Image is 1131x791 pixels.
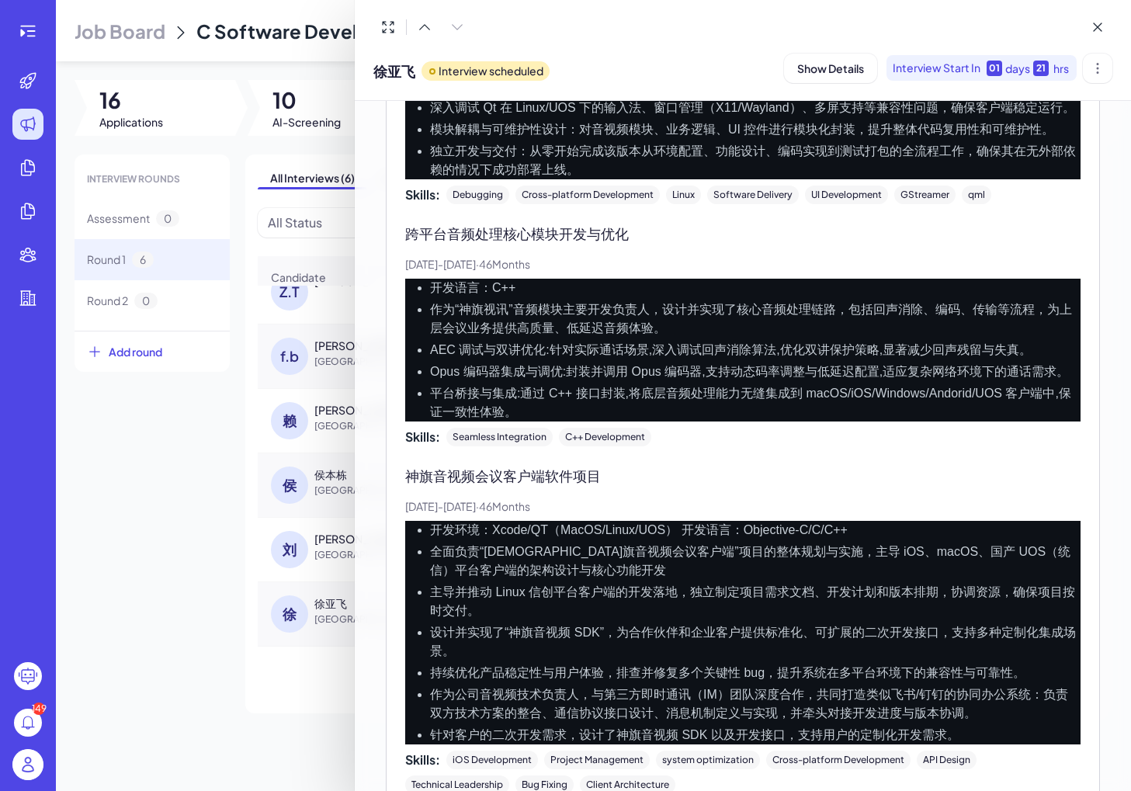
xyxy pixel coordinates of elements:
span: Skills: [405,751,440,769]
li: 持续优化产品稳定性与用户体验，排查并修复多个关键性 bug，提升系统在多平台环境下的兼容性与可靠性。 [430,664,1081,682]
div: 01 [987,61,1002,76]
span: Show Details [797,61,864,75]
li: 开发环境：Xcode/QT（MacOS/Linux/UOS） 开发语言：Objective-C/C/C++ [430,521,1081,539]
p: 神旗音视频会议客户端软件项目 [405,465,1081,486]
li: 模块解耦与可维护性设计：对音视频模块、业务逻辑、UI 控件进行模块化封装，提升整体代码复用性和可维护性。 [430,120,1081,139]
li: Opus 编码器集成与调优:封装并调用 Opus 编码器,支持动态码率调整与低延迟配置,适应复杂网络环境下的通话需求。 [430,363,1081,381]
button: Show Details [784,54,877,83]
p: [DATE] - [DATE] · 46 Months [405,256,1081,272]
div: Cross-platform Development [515,186,660,204]
li: 平台桥接与集成:通过 C++ 接口封装,将底层音频处理能力无缝集成到 macOS/iOS/Windows/Andorid/UOS 客户端中,保证一致性体验。 [430,384,1081,422]
li: 开发语言：C++ [430,279,1081,297]
div: GStreamer [894,186,956,204]
li: 主导并推动 Linux 信创平台客户端的开发落地，独立制定项目需求文档、开发计划和版本排期，协调资源，确保项目按时交付。 [430,583,1081,620]
p: [DATE] - [DATE] · 46 Months [405,498,1081,515]
span: 徐亚飞 [373,61,415,82]
div: 21 [1033,61,1049,76]
div: days [1005,61,1030,76]
div: C++ Development [559,428,651,446]
div: Cross-platform Development [766,751,911,769]
span: Skills: [405,186,440,204]
span: Interview Start In [893,60,980,76]
p: 跨平台音频处理核心模块开发与优化 [405,223,1081,244]
li: 全面负责“[DEMOGRAPHIC_DATA]旗音视频会议客户端”项目的整体规划与实施，主导 iOS、macOS、国产 UOS（统信）平台客户端的架构设计与核心功能开发 [430,543,1081,580]
div: Software Delivery [707,186,799,204]
p: Interview scheduled [439,63,543,79]
div: Debugging [446,186,509,204]
span: Skills: [405,428,440,446]
div: API Design [917,751,977,769]
li: 深入调试 Qt 在 Linux/UOS 下的输入法、窗口管理（X11/Wayland）、多屏支持等兼容性问题，确保客户端稳定运行。 [430,99,1081,117]
li: 针对客户的二次开发需求，设计了神旗音视频 SDK 以及开发接口，支持用户的定制化开发需求。 [430,726,1081,744]
div: system optimization [656,751,760,769]
div: Seamless Integration [446,428,553,446]
div: iOS Development [446,751,538,769]
div: Linux [666,186,701,204]
li: 作为公司音视频技术负责人，与第三方即时通讯（IM）团队深度合作，共同打造类似飞书/钉钉的协同办公系统：负责双方技术方案的整合、通信协议接口设计、消息机制定义与实现，并牵头对接开发进度与版本协调。 [430,685,1081,723]
div: qml [962,186,991,204]
div: Project Management [544,751,650,769]
div: UI Development [805,186,888,204]
li: AEC 调试与双讲优化:针对实际通话场景,深入调试回声消除算法,优化双讲保护策略,显著减少回声残留与失真。 [430,341,1081,359]
li: 作为“神旗视讯”音频模块主要开发负责人，设计并实现了核心音频处理链路，包括回声消除、编码、传输等流程，为上层会议业务提供高质量、低延迟音频体验。 [430,300,1081,338]
li: 独立开发与交付：从零开始完成该版本从环境配置、功能设计、编码实现到测试打包的全流程工作，确保其在无外部依赖的情况下成功部署上线。 [430,142,1081,179]
li: 设计并实现了“神旗音视频 SDK”，为合作伙伴和企业客户提供标准化、可扩展的二次开发接口，支持多种定制化集成场景。 [430,623,1081,661]
div: hrs [1052,61,1070,76]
